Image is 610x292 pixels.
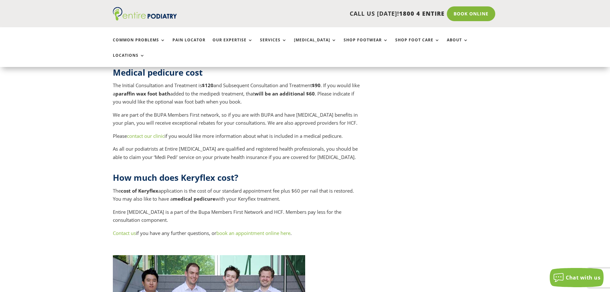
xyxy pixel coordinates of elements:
[113,188,354,202] span: The application is the cost of our standard appointment fee plus $60 per nail that is restored. Y...
[566,274,600,281] span: Chat with us
[294,38,337,52] a: [MEDICAL_DATA]
[113,7,177,21] img: logo (1)
[172,38,205,52] a: Pain Locator
[395,38,440,52] a: Shop Foot Care
[113,230,136,236] a: Contact us
[312,82,321,88] strong: $90
[115,90,170,97] strong: paraffin wax foot bath
[113,132,362,145] p: Please if you would like more information about what is included in a medical pedicure.
[113,111,362,132] p: We are part of the BUPA Members First network, so if you are with BUPA and have [MEDICAL_DATA] be...
[260,38,287,52] a: Services
[121,188,158,194] b: cost of Keryflex
[216,230,290,236] a: book an appointment online here
[173,196,215,202] strong: medical pedicure
[255,90,315,97] strong: will be an additional $60
[113,81,362,111] p: The Initial Consultation and Treatment is and Subsequent Consultation and Treatment . If you woul...
[550,268,604,287] button: Chat with us
[113,53,145,67] a: Locations
[113,209,341,223] span: Entire [MEDICAL_DATA] is a part of the Bupa Members First Network and HCF. Members pay less for t...
[399,10,445,17] span: 1800 4 ENTIRE
[344,38,388,52] a: Shop Footwear
[113,230,292,236] span: if you have any further questions, or .
[202,82,213,88] strong: $120
[447,38,468,52] a: About
[213,38,253,52] a: Our Expertise
[113,15,177,22] a: Entire Podiatry
[113,172,238,183] span: How much does Keryflex cost?
[202,10,445,18] p: CALL US [DATE]!
[113,38,165,52] a: Common Problems
[113,67,203,78] strong: Medical pedicure cost
[447,6,495,21] a: Book Online
[127,133,164,139] a: contact our clinic
[113,145,362,161] p: As all our podiatrists at Entire [MEDICAL_DATA] are qualified and registered health professionals...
